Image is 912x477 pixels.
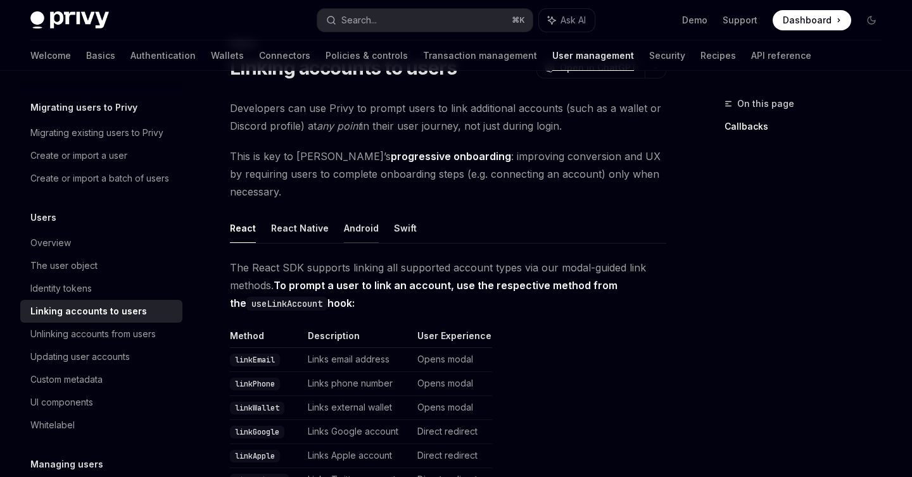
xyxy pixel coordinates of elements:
strong: progressive onboarding [391,150,511,163]
h5: Managing users [30,457,103,472]
a: Basics [86,40,115,71]
div: Updating user accounts [30,349,130,364]
code: linkPhone [230,378,280,390]
button: Toggle dark mode [861,10,882,30]
button: Android [344,213,379,243]
code: useLinkAccount [246,297,327,311]
a: Dashboard [773,10,851,30]
div: UI components [30,395,93,410]
code: linkApple [230,450,280,462]
h5: Migrating users to Privy [30,100,137,115]
td: Opens modal [412,396,492,420]
a: Custom metadata [20,368,182,391]
a: UI components [20,391,182,414]
td: Links Google account [303,420,412,444]
a: The user object [20,254,182,277]
span: Developers can use Privy to prompt users to link additional accounts (such as a wallet or Discord... [230,99,666,135]
a: Policies & controls [326,40,408,71]
button: Ask AI [539,9,595,32]
th: Description [303,330,412,348]
span: This is key to [PERSON_NAME]’s : improving conversion and UX by requiring users to complete onboa... [230,147,666,201]
a: Authentication [130,40,196,71]
div: Migrating existing users to Privy [30,125,163,140]
div: Linking accounts to users [30,304,147,319]
td: Links Apple account [303,444,412,468]
span: Dashboard [783,14,832,27]
td: Direct redirect [412,420,492,444]
div: Identity tokens [30,281,92,296]
a: Updating user accounts [20,345,182,368]
td: Links external wallet [303,396,412,420]
div: Create or import a user [30,148,127,163]
div: Whitelabel [30,418,75,433]
button: React Native [271,213,329,243]
div: Unlinking accounts from users [30,326,156,342]
span: ⌘ K [512,15,525,25]
a: Demo [682,14,707,27]
a: Transaction management [423,40,537,71]
a: Support [723,14,757,27]
div: Create or import a batch of users [30,171,169,186]
a: Create or import a user [20,144,182,167]
a: Unlinking accounts from users [20,323,182,345]
a: Overview [20,232,182,254]
a: Create or import a batch of users [20,167,182,190]
td: Direct redirect [412,444,492,468]
th: User Experience [412,330,492,348]
img: dark logo [30,11,109,29]
a: Connectors [259,40,310,71]
div: Custom metadata [30,372,103,387]
th: Method [230,330,303,348]
strong: To prompt a user to link an account, use the respective method from the hook: [230,279,617,309]
code: linkEmail [230,354,280,366]
a: Linking accounts to users [20,300,182,323]
div: Search... [341,13,377,28]
code: linkWallet [230,402,284,414]
code: linkGoogle [230,426,284,438]
a: Migrating existing users to Privy [20,121,182,144]
a: Wallets [211,40,244,71]
a: Recipes [700,40,736,71]
a: API reference [751,40,811,71]
h5: Users [30,210,56,225]
a: Identity tokens [20,277,182,300]
span: On this page [737,96,794,111]
div: The user object [30,258,98,273]
span: The React SDK supports linking all supported account types via our modal-guided link methods. [230,259,666,312]
td: Links email address [303,348,412,372]
button: Search...⌘K [317,9,532,32]
a: Whitelabel [20,414,182,437]
a: Callbacks [725,116,892,137]
td: Opens modal [412,372,492,396]
a: Security [649,40,685,71]
td: Links phone number [303,372,412,396]
a: User management [552,40,634,71]
div: Overview [30,235,71,251]
span: Ask AI [560,14,586,27]
button: React [230,213,256,243]
a: Welcome [30,40,71,71]
em: any point [317,120,361,132]
td: Opens modal [412,348,492,372]
button: Swift [394,213,417,243]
